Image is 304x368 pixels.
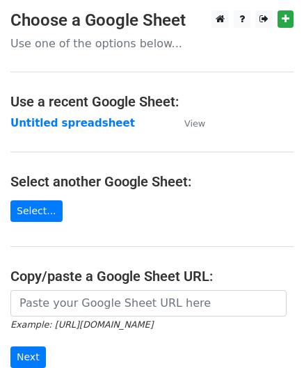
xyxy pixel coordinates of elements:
small: View [184,118,205,129]
a: View [170,117,205,129]
h3: Choose a Google Sheet [10,10,294,31]
h4: Use a recent Google Sheet: [10,93,294,110]
a: Untitled spreadsheet [10,117,135,129]
input: Next [10,346,46,368]
h4: Copy/paste a Google Sheet URL: [10,268,294,285]
small: Example: [URL][DOMAIN_NAME] [10,319,153,330]
input: Paste your Google Sheet URL here [10,290,287,317]
p: Use one of the options below... [10,36,294,51]
a: Select... [10,200,63,222]
h4: Select another Google Sheet: [10,173,294,190]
